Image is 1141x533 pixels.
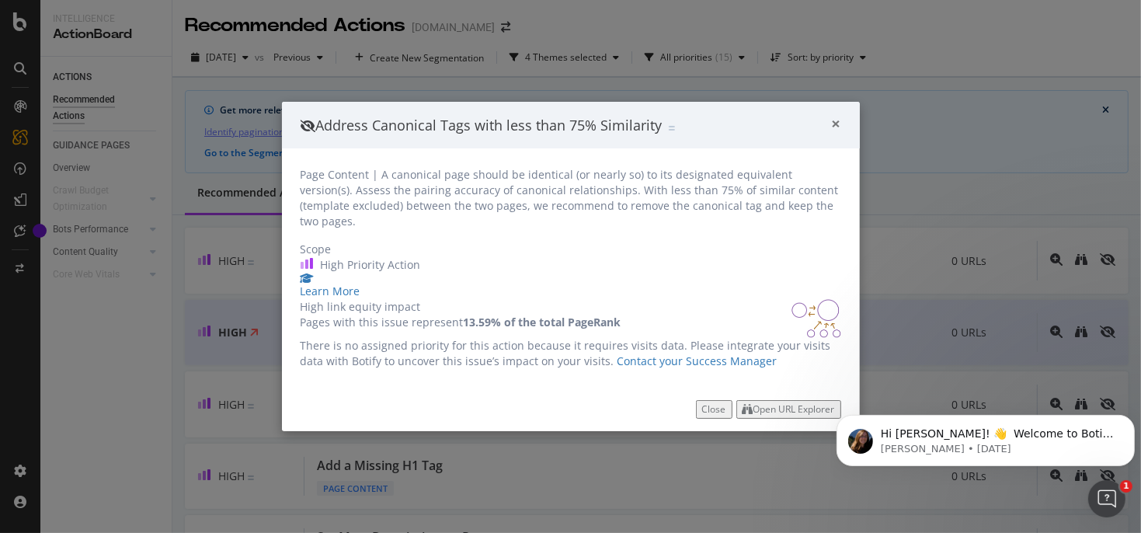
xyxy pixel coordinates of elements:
[753,402,835,416] div: Open URL Explorer
[696,400,732,418] button: Close
[316,116,663,134] span: Address Canonical Tags with less than 75% Similarity
[1120,480,1132,493] span: 1
[1088,480,1125,517] iframe: Intercom live chat
[301,299,621,315] div: High link equity impact
[614,354,777,368] a: Contact your Success Manager
[301,120,316,132] div: eye-slash
[832,113,841,134] span: ×
[301,242,332,257] div: Scope
[830,382,1141,491] iframe: Intercom notifications message
[301,167,370,182] span: Page Content
[736,400,841,418] button: Open URL Explorer
[373,167,379,182] span: |
[301,338,841,369] div: There is no assigned priority for this action because it requires visits data. Please integrate y...
[669,126,675,131] img: Equal
[464,315,621,329] strong: 13.59% of the total PageRank
[301,273,841,299] a: Learn More
[301,284,841,299] div: Learn More
[791,299,840,338] img: DDxVyA23.png
[321,257,421,272] span: High Priority Action
[702,402,726,416] div: Close
[301,315,621,330] p: Pages with this issue represent
[301,167,841,229] div: A canonical page should be identical (or nearly so) to its designated equivalent version(s). Asse...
